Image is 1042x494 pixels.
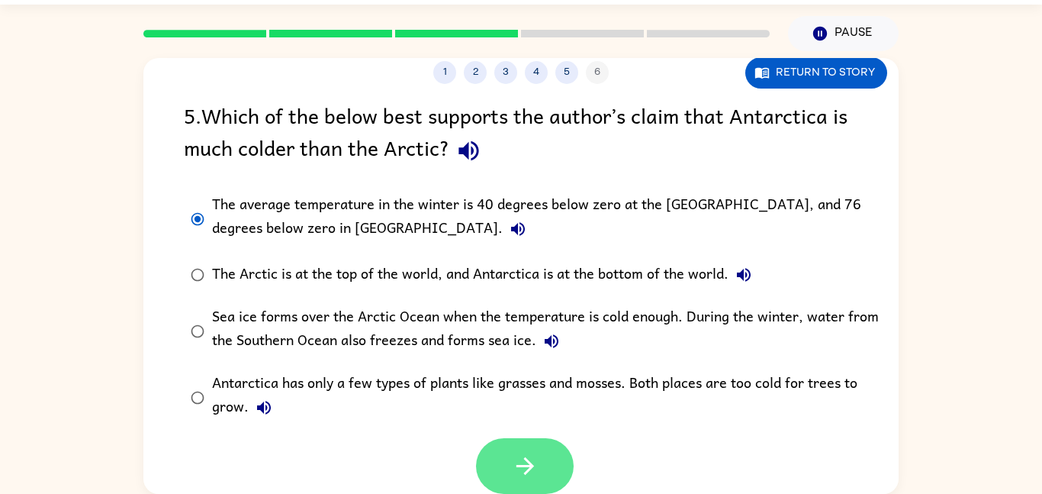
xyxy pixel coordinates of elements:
button: 1 [433,61,456,84]
div: Antarctica has only a few types of plants like grasses and mosses. Both places are too cold for t... [212,372,879,423]
button: Sea ice forms over the Arctic Ocean when the temperature is cold enough. During the winter, water... [536,326,567,357]
div: 5 . Which of the below best supports the author’s claim that Antarctica is much colder than the A... [184,99,858,170]
button: The Arctic is at the top of the world, and Antarctica is at the bottom of the world. [728,260,759,290]
div: Sea ice forms over the Arctic Ocean when the temperature is cold enough. During the winter, water... [212,305,879,357]
button: Pause [788,16,899,51]
button: 4 [525,61,548,84]
div: The average temperature in the winter is 40 degrees below zero at the [GEOGRAPHIC_DATA], and 76 d... [212,193,879,244]
div: The Arctic is at the top of the world, and Antarctica is at the bottom of the world. [212,260,759,290]
button: Return to story [745,57,887,89]
button: 5 [555,61,578,84]
button: Antarctica has only a few types of plants like grasses and mosses. Both places are too cold for t... [249,392,279,423]
button: The average temperature in the winter is 40 degrees below zero at the [GEOGRAPHIC_DATA], and 76 d... [503,214,533,244]
button: 3 [494,61,517,84]
button: 2 [464,61,487,84]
